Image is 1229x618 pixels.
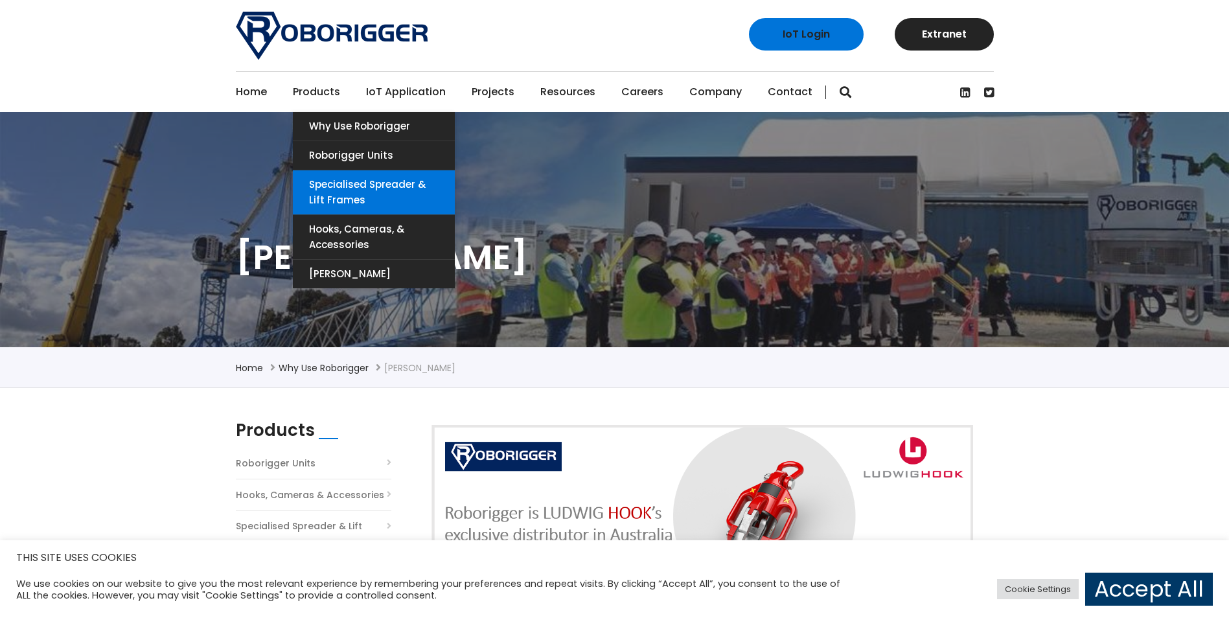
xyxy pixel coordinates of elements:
li: [PERSON_NAME] [384,360,455,376]
a: Hooks, Cameras, & Accessories [293,215,455,259]
a: Cookie Settings [997,579,1079,599]
a: Home [236,361,263,374]
a: [PERSON_NAME] [293,260,455,288]
a: Accept All [1085,573,1213,606]
a: Products [293,72,340,112]
a: IoT Application [366,72,446,112]
div: We use cookies on our website to give you the most relevant experience by remembering your prefer... [16,578,854,601]
h1: [PERSON_NAME] [236,235,994,279]
a: Why use Roborigger [279,361,369,374]
h2: Products [236,420,315,441]
a: Home [236,72,267,112]
a: Specialised Spreader & Lift Frames [236,518,391,553]
a: Hooks, Cameras & Accessories [236,486,384,504]
a: Roborigger Units [236,455,316,472]
a: Extranet [895,18,994,51]
a: Specialised Spreader & Lift Frames [293,170,455,214]
a: IoT Login [749,18,864,51]
a: Roborigger Units [293,141,455,170]
a: Company [689,72,742,112]
h5: THIS SITE USES COOKIES [16,549,1213,566]
a: Projects [472,72,514,112]
a: Resources [540,72,595,112]
img: Roborigger [236,12,428,60]
a: Careers [621,72,663,112]
a: Contact [768,72,812,112]
a: Why use Roborigger [293,112,455,141]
